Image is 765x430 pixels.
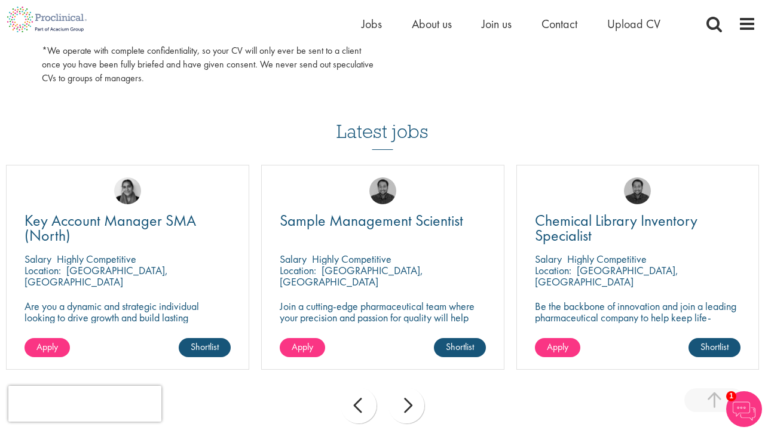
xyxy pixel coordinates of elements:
p: Highly Competitive [57,252,136,266]
a: Shortlist [179,338,231,357]
p: *We operate with complete confidentiality, so your CV will only ever be sent to a client once you... [42,44,374,85]
span: Chemical Library Inventory Specialist [535,210,697,245]
p: Be the backbone of innovation and join a leading pharmaceutical company to help keep life-changin... [535,300,741,334]
p: Are you a dynamic and strategic individual looking to drive growth and build lasting partnerships... [25,300,231,334]
a: Apply [25,338,70,357]
span: Salary [280,252,307,266]
a: Shortlist [688,338,740,357]
span: Key Account Manager SMA (North) [25,210,196,245]
span: Location: [280,263,316,277]
a: Sample Management Scientist [280,213,486,228]
p: Highly Competitive [312,252,391,266]
p: [GEOGRAPHIC_DATA], [GEOGRAPHIC_DATA] [535,263,678,288]
a: About us [412,16,452,32]
span: Apply [292,340,313,353]
a: Apply [280,338,325,357]
p: [GEOGRAPHIC_DATA], [GEOGRAPHIC_DATA] [25,263,168,288]
h3: Latest jobs [336,91,429,150]
a: Contact [541,16,577,32]
a: Join us [482,16,512,32]
span: 1 [726,391,736,401]
a: Key Account Manager SMA (North) [25,213,231,243]
a: Apply [535,338,580,357]
img: Mike Raletz [624,177,651,204]
p: Join a cutting-edge pharmaceutical team where your precision and passion for quality will help sh... [280,300,486,334]
a: Shortlist [434,338,486,357]
img: Mike Raletz [369,177,396,204]
span: Sample Management Scientist [280,210,463,231]
a: Chemical Library Inventory Specialist [535,213,741,243]
span: Apply [547,340,568,353]
div: next [388,388,424,423]
div: prev [341,388,377,423]
img: Anjali Parbhu [114,177,141,204]
a: Jobs [362,16,382,32]
span: Salary [25,252,51,266]
p: [GEOGRAPHIC_DATA], [GEOGRAPHIC_DATA] [280,263,423,288]
span: Apply [36,340,58,353]
span: Location: [25,263,61,277]
a: Upload CV [607,16,660,32]
p: Highly Competitive [567,252,647,266]
span: Location: [535,263,571,277]
img: Chatbot [726,391,762,427]
span: Salary [535,252,562,266]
